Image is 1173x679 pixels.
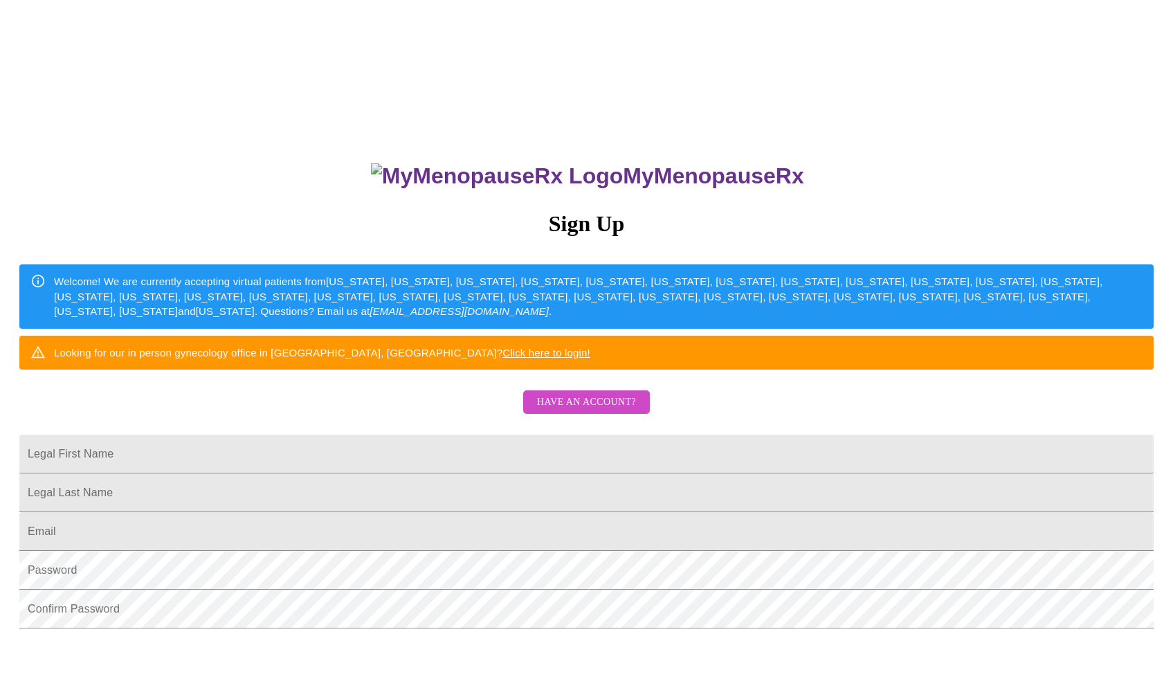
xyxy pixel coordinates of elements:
[371,163,623,189] img: MyMenopauseRx Logo
[537,394,636,411] span: Have an account?
[370,305,549,317] em: [EMAIL_ADDRESS][DOMAIN_NAME]
[54,340,590,365] div: Looking for our in person gynecology office in [GEOGRAPHIC_DATA], [GEOGRAPHIC_DATA]?
[523,390,650,415] button: Have an account?
[21,163,1154,189] h3: MyMenopauseRx
[502,347,590,359] a: Click here to login!
[520,406,653,417] a: Have an account?
[54,269,1143,324] div: Welcome! We are currently accepting virtual patients from [US_STATE], [US_STATE], [US_STATE], [US...
[19,211,1154,237] h3: Sign Up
